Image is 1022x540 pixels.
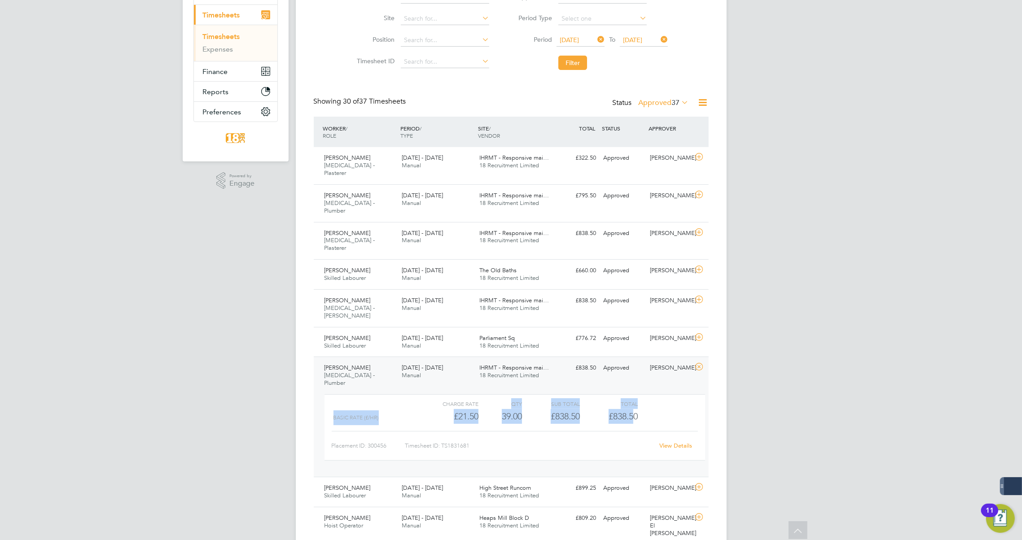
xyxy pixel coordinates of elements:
label: Period Type [512,14,552,22]
span: [DATE] - [DATE] [402,154,443,161]
button: Timesheets [194,5,277,25]
div: £809.20 [553,511,600,526]
span: Manual [402,274,421,282]
span: [DATE] - [DATE] [402,364,443,371]
span: [MEDICAL_DATA] - Plasterer [325,161,375,177]
div: [PERSON_NAME] [646,263,693,278]
span: [DATE] - [DATE] [402,266,443,274]
span: 18 Recruitment Limited [479,199,539,207]
span: Hoist Operator [325,522,364,529]
div: £899.25 [553,481,600,496]
div: Placement ID: 300456 [332,439,405,453]
div: Approved [600,293,647,308]
div: £795.50 [553,188,600,203]
button: Open Resource Center, 11 new notifications [986,504,1015,533]
div: Timesheet ID: TS1831681 [405,439,654,453]
div: Charge rate [420,398,478,409]
span: Skilled Labourer [325,342,366,349]
span: [MEDICAL_DATA] - [PERSON_NAME] [325,304,375,319]
span: 18 Recruitment Limited [479,304,539,312]
a: Go to home page [193,131,278,145]
div: £838.50 [522,409,580,424]
a: Expenses [203,45,233,53]
span: VENDOR [478,132,500,139]
span: Manual [402,522,421,529]
span: Heaps Mill Block D [479,514,529,522]
span: 18 Recruitment Limited [479,522,539,529]
span: Finance [203,67,228,76]
span: [DATE] - [DATE] [402,296,443,304]
span: Manual [402,199,421,207]
input: Select one [558,13,647,25]
span: [MEDICAL_DATA] - Plumber [325,371,375,387]
div: PERIOD [398,120,476,144]
label: Position [354,35,395,44]
span: [PERSON_NAME] [325,154,371,161]
span: 18 Recruitment Limited [479,492,539,499]
div: [PERSON_NAME] [646,481,693,496]
span: 18 Recruitment Limited [479,161,539,169]
div: Status [613,97,691,109]
div: [PERSON_NAME] [646,226,693,241]
span: Manual [402,342,421,349]
span: Manual [402,304,421,312]
a: View Details [659,442,692,449]
label: Timesheet ID [354,57,395,65]
div: £838.50 [553,293,600,308]
span: Manual [402,371,421,379]
label: Site [354,14,395,22]
div: Approved [600,361,647,375]
span: Reports [203,87,229,96]
span: IHRMT - Responsive mai… [479,229,549,237]
span: 18 Recruitment Limited [479,342,539,349]
div: WORKER [321,120,399,144]
div: £21.50 [420,409,478,424]
span: To [606,34,618,45]
span: Skilled Labourer [325,492,366,499]
span: / [420,125,421,132]
div: 39.00 [478,409,522,424]
img: 18rec-logo-retina.png [224,131,248,145]
div: [PERSON_NAME] [646,361,693,375]
span: Manual [402,161,421,169]
div: Timesheets [194,25,277,61]
div: APPROVER [646,120,693,136]
span: 18 Recruitment Limited [479,371,539,379]
div: Showing [314,97,408,106]
span: Manual [402,236,421,244]
label: Approved [639,98,689,107]
span: [PERSON_NAME] [325,192,371,199]
input: Search for... [401,13,489,25]
div: Sub Total [522,398,580,409]
span: [DATE] [623,36,642,44]
div: [PERSON_NAME] [646,188,693,203]
div: STATUS [600,120,647,136]
a: Timesheets [203,32,240,41]
span: The Old Baths [479,266,517,274]
div: QTY [478,398,522,409]
span: [PERSON_NAME] [325,296,371,304]
div: £776.72 [553,331,600,346]
div: Total [580,398,638,409]
div: SITE [476,120,553,144]
div: Approved [600,263,647,278]
div: Approved [600,481,647,496]
div: [PERSON_NAME] [646,293,693,308]
span: Parliament Sq [479,334,515,342]
div: £322.50 [553,151,600,165]
span: [DATE] - [DATE] [402,334,443,342]
button: Preferences [194,102,277,122]
span: [DATE] - [DATE] [402,229,443,237]
span: 18 Recruitment Limited [479,236,539,244]
div: Approved [600,331,647,346]
span: TOTAL [579,125,596,132]
span: IHRMT - Responsive mai… [479,364,549,371]
span: / [346,125,348,132]
span: IHRMT - Responsive mai… [479,192,549,199]
span: [MEDICAL_DATA] - Plasterer [325,236,375,252]
div: Approved [600,511,647,526]
span: / [489,125,491,132]
span: Powered by [229,172,254,180]
span: 18 Recruitment Limited [479,274,539,282]
div: Approved [600,151,647,165]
